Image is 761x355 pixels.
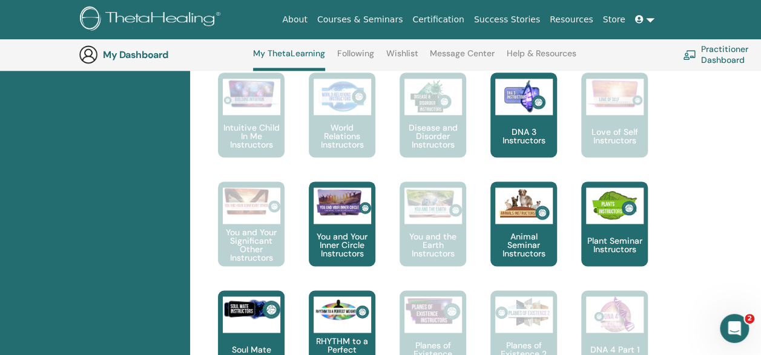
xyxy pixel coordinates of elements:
[490,128,557,145] p: DNA 3 Instructors
[683,50,696,59] img: chalkboard-teacher.svg
[314,296,371,325] img: RHYTHM to a Perfect Weight Instructors
[212,5,234,27] div: Schließen
[586,187,644,224] img: Plant Seminar Instructors
[80,6,225,33] img: logo.png
[407,8,469,31] a: Certification
[102,54,137,67] div: • Vor 6m
[720,314,749,343] iframe: Intercom live chat
[162,244,242,292] button: Hilfe
[430,48,495,68] a: Message Center
[218,123,285,149] p: Intuitive Child In Me Instructors
[404,79,462,115] img: Disease and Disorder Instructors
[92,274,150,282] span: Nachrichten
[400,123,466,149] p: Disease and Disorder Instructors
[586,296,644,333] img: DNA 4 Part 1 Instructors
[43,99,99,112] div: ThetaHealing
[309,123,375,149] p: World Relations Instructors
[218,228,285,262] p: You and Your Significant Other Instructors
[490,181,557,290] a: Animal Seminar Instructors Animal Seminar Instructors
[495,79,553,115] img: DNA 3 Instructors
[43,189,99,201] div: ThetaHealing
[43,132,291,142] span: Hello, Your name has now been updated per your request.
[490,73,557,181] a: DNA 3 Instructors DNA 3 Instructors
[404,187,462,219] img: You and the Earth Instructors
[43,144,99,157] div: ThetaHealing
[81,244,161,292] button: Nachrichten
[223,296,280,322] img: Soul Mate Instructors
[102,99,137,112] div: • Vor 6m
[404,296,462,326] img: Planes of Existence Instructors
[309,73,375,181] a: World Relations Instructors World Relations Instructors
[545,8,598,31] a: Resources
[400,181,466,290] a: You and the Earth Instructors You and the Earth Instructors
[102,144,148,157] div: • Vor 114W
[314,187,371,217] img: You and Your Inner Circle Instructors
[59,185,183,209] button: Eine Frage stellen
[386,48,418,68] a: Wishlist
[581,181,648,290] a: Plant Seminar Instructors Plant Seminar Instructors
[490,232,557,258] p: Animal Seminar Instructors
[469,8,545,31] a: Success Stories
[309,181,375,290] a: You and Your Inner Circle Instructors You and Your Inner Circle Instructors
[495,296,553,328] img: Planes of Existence 2 Instructors
[309,232,375,258] p: You and Your Inner Circle Instructors
[14,87,38,111] div: Profile image for ThetaHealing
[14,42,38,67] div: Profile image for ThetaHealing
[43,54,99,67] div: ThetaHealing
[79,45,98,64] img: generic-user-icon.jpg
[507,48,576,68] a: Help & Resources
[400,73,466,181] a: Disease and Disorder Instructors Disease and Disorder Instructors
[223,79,280,108] img: Intuitive Child In Me Instructors
[218,181,285,290] a: You and Your Significant Other Instructors You and Your Significant Other Instructors
[218,73,285,181] a: Intuitive Child In Me Instructors Intuitive Child In Me Instructors
[14,177,38,201] div: Profile image for ThetaHealing
[581,73,648,181] a: Love of Self Instructors Love of Self Instructors
[314,79,371,115] img: World Relations Instructors
[83,5,162,26] h1: Nachrichten
[745,314,754,324] span: 2
[277,8,312,31] a: About
[586,79,644,108] img: Love of Self Instructors
[581,128,648,145] p: Love of Self Instructors
[103,49,224,60] h3: My Dashboard
[312,8,408,31] a: Courses & Seminars
[192,274,211,282] span: Hilfe
[223,187,280,215] img: You and Your Significant Other Instructors
[28,274,53,282] span: Home
[253,48,325,71] a: My ThetaLearning
[14,132,38,156] div: Profile image for ThetaHealing
[598,8,630,31] a: Store
[495,187,553,224] img: Animal Seminar Instructors
[337,48,374,68] a: Following
[400,232,466,258] p: You and the Earth Instructors
[581,236,648,253] p: Plant Seminar Instructors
